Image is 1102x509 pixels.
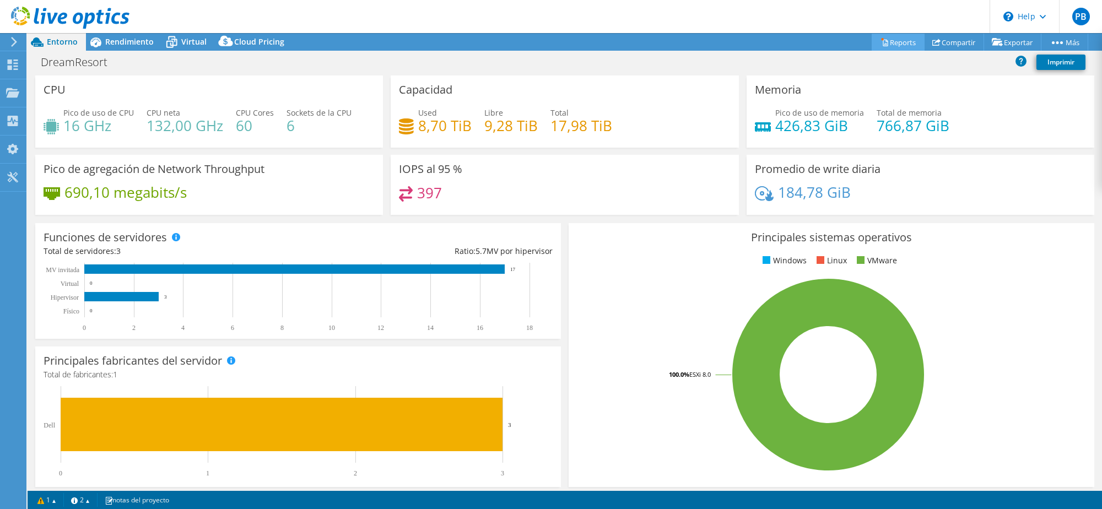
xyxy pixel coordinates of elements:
[755,84,801,96] h3: Memoria
[90,280,93,286] text: 0
[181,36,207,47] span: Virtual
[97,493,177,507] a: notas del proyecto
[417,187,442,199] h4: 397
[164,294,167,300] text: 3
[484,120,538,132] h4: 9,28 TiB
[63,107,134,118] span: Pico de uso de CPU
[147,120,223,132] h4: 132,00 GHz
[90,308,93,313] text: 0
[44,231,167,243] h3: Funciones de servidores
[287,120,352,132] h4: 6
[147,107,180,118] span: CPU neta
[526,324,533,332] text: 18
[105,36,154,47] span: Rendimiento
[477,324,483,332] text: 16
[44,355,222,367] h3: Principales fabricantes del servidor
[872,34,925,51] a: Reports
[236,107,274,118] span: CPU Cores
[44,84,66,96] h3: CPU
[231,324,234,332] text: 6
[775,120,864,132] h4: 426,83 GiB
[550,120,612,132] h4: 17,98 TiB
[501,469,504,477] text: 3
[63,493,98,507] a: 2
[418,120,472,132] h4: 8,70 TiB
[206,469,209,477] text: 1
[280,324,284,332] text: 8
[83,324,86,332] text: 0
[287,107,352,118] span: Sockets de la CPU
[51,294,79,301] text: Hipervisor
[298,245,553,257] div: Ratio: MV por hipervisor
[1041,34,1088,51] a: Más
[36,56,125,68] h1: DreamResort
[30,493,64,507] a: 1
[132,324,136,332] text: 2
[689,370,711,378] tspan: ESXi 8.0
[814,254,847,267] li: Linux
[427,324,434,332] text: 14
[1072,8,1090,25] span: PB
[354,469,357,477] text: 2
[377,324,384,332] text: 12
[418,107,437,118] span: Used
[399,84,452,96] h3: Capacidad
[46,266,79,274] text: MV invitada
[47,36,78,47] span: Entorno
[63,307,79,315] tspan: Físico
[778,186,851,198] h4: 184,78 GiB
[399,163,462,175] h3: IOPS al 95 %
[669,370,689,378] tspan: 100.0%
[181,324,185,332] text: 4
[113,369,117,380] span: 1
[44,245,298,257] div: Total de servidores:
[236,120,274,132] h4: 60
[59,469,62,477] text: 0
[510,267,516,272] text: 17
[44,421,55,429] text: Dell
[1003,12,1013,21] svg: \n
[1036,55,1085,70] a: Imprimir
[760,254,807,267] li: Windows
[877,107,942,118] span: Total de memoria
[61,280,79,288] text: Virtual
[234,36,284,47] span: Cloud Pricing
[63,120,134,132] h4: 16 GHz
[775,107,864,118] span: Pico de uso de memoria
[44,369,553,381] h4: Total de fabricantes:
[924,34,984,51] a: Compartir
[755,163,880,175] h3: Promedio de write diaria
[508,421,511,428] text: 3
[577,231,1086,243] h3: Principales sistemas operativos
[328,324,335,332] text: 10
[476,246,487,256] span: 5.7
[64,186,187,198] h4: 690,10 megabits/s
[484,107,503,118] span: Libre
[44,163,264,175] h3: Pico de agregación de Network Throughput
[877,120,949,132] h4: 766,87 GiB
[550,107,569,118] span: Total
[854,254,897,267] li: VMware
[984,34,1041,51] a: Exportar
[116,246,121,256] span: 3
